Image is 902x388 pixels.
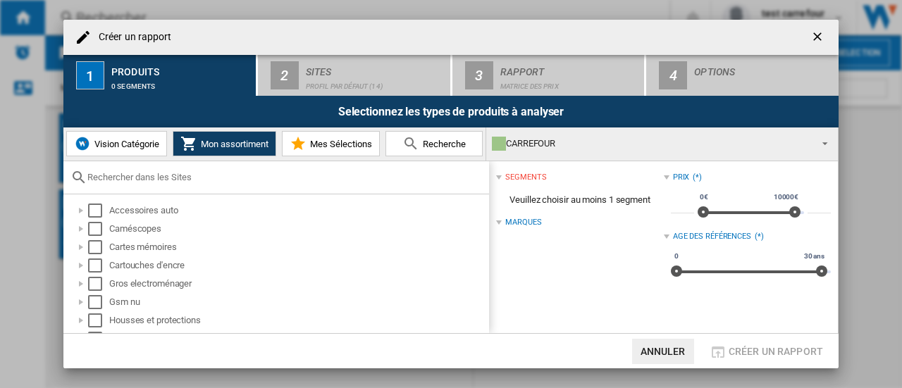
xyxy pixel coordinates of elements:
[109,258,487,273] div: Cartouches d'encre
[63,96,839,127] div: Selectionnez les types de produits à analyser
[452,55,646,96] button: 3 Rapport Matrice des prix
[673,231,751,242] div: Age des références
[282,131,380,156] button: Mes Sélections
[109,332,487,346] div: Info - pc
[109,277,487,291] div: Gros electroménager
[76,61,104,89] div: 1
[111,75,250,90] div: 0 segments
[271,61,299,89] div: 2
[500,75,639,90] div: Matrice des prix
[672,251,681,262] span: 0
[500,61,639,75] div: Rapport
[109,295,487,309] div: Gsm nu
[66,131,167,156] button: Vision Catégorie
[505,172,546,183] div: segments
[496,187,663,213] span: Veuillez choisir au moins 1 segment
[109,313,487,327] div: Housses et protections
[306,61,445,75] div: Sites
[88,313,109,327] md-checkbox: Select
[673,172,690,183] div: Prix
[705,339,827,364] button: Créer un rapport
[88,277,109,291] md-checkbox: Select
[646,55,839,96] button: 4 Options
[659,61,687,89] div: 4
[88,332,109,346] md-checkbox: Select
[632,339,694,364] button: Annuler
[805,23,833,51] button: getI18NText('BUTTONS.CLOSE_DIALOG')
[88,204,109,218] md-checkbox: Select
[109,222,487,236] div: Caméscopes
[772,192,801,203] span: 10000€
[698,192,710,203] span: 0€
[810,30,827,46] ng-md-icon: getI18NText('BUTTONS.CLOSE_DIALOG')
[173,131,276,156] button: Mon assortiment
[258,55,452,96] button: 2 Sites Profil par défaut (14)
[307,139,372,149] span: Mes Sélections
[306,75,445,90] div: Profil par défaut (14)
[88,295,109,309] md-checkbox: Select
[109,204,487,218] div: Accessoires auto
[802,251,827,262] span: 30 ans
[465,61,493,89] div: 3
[88,258,109,273] md-checkbox: Select
[74,135,91,152] img: wiser-icon-blue.png
[505,217,541,228] div: Marques
[91,139,159,149] span: Vision Catégorie
[88,240,109,254] md-checkbox: Select
[492,134,810,154] div: CARREFOUR
[63,55,257,96] button: 1 Produits 0 segments
[197,139,268,149] span: Mon assortiment
[419,139,466,149] span: Recherche
[92,30,172,44] h4: Créer un rapport
[109,240,487,254] div: Cartes mémoires
[88,222,109,236] md-checkbox: Select
[694,61,833,75] div: Options
[87,172,482,182] input: Rechercher dans les Sites
[111,61,250,75] div: Produits
[385,131,483,156] button: Recherche
[729,346,823,357] span: Créer un rapport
